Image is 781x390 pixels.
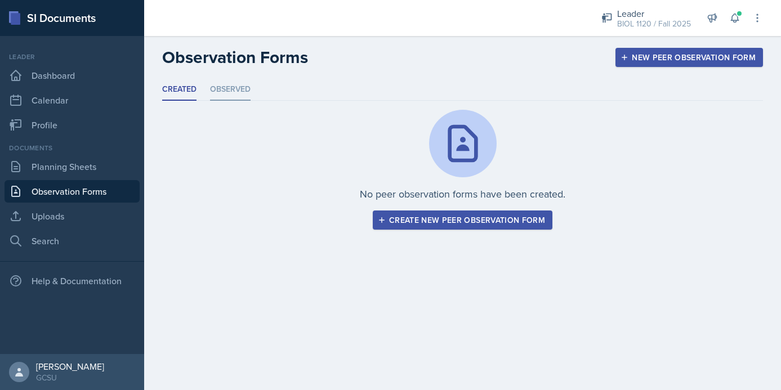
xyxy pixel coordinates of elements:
[380,216,545,225] div: Create new peer observation form
[5,270,140,292] div: Help & Documentation
[5,155,140,178] a: Planning Sheets
[5,114,140,136] a: Profile
[210,79,251,101] li: Observed
[36,372,104,383] div: GCSU
[623,53,756,62] div: New Peer Observation Form
[5,230,140,252] a: Search
[373,210,552,230] button: Create new peer observation form
[36,361,104,372] div: [PERSON_NAME]
[5,143,140,153] div: Documents
[5,180,140,203] a: Observation Forms
[360,186,565,201] p: No peer observation forms have been created.
[615,48,763,67] button: New Peer Observation Form
[162,79,197,101] li: Created
[5,64,140,87] a: Dashboard
[5,89,140,111] a: Calendar
[162,47,308,68] h2: Observation Forms
[617,18,691,30] div: BIOL 1120 / Fall 2025
[5,52,140,62] div: Leader
[5,205,140,227] a: Uploads
[617,7,691,20] div: Leader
